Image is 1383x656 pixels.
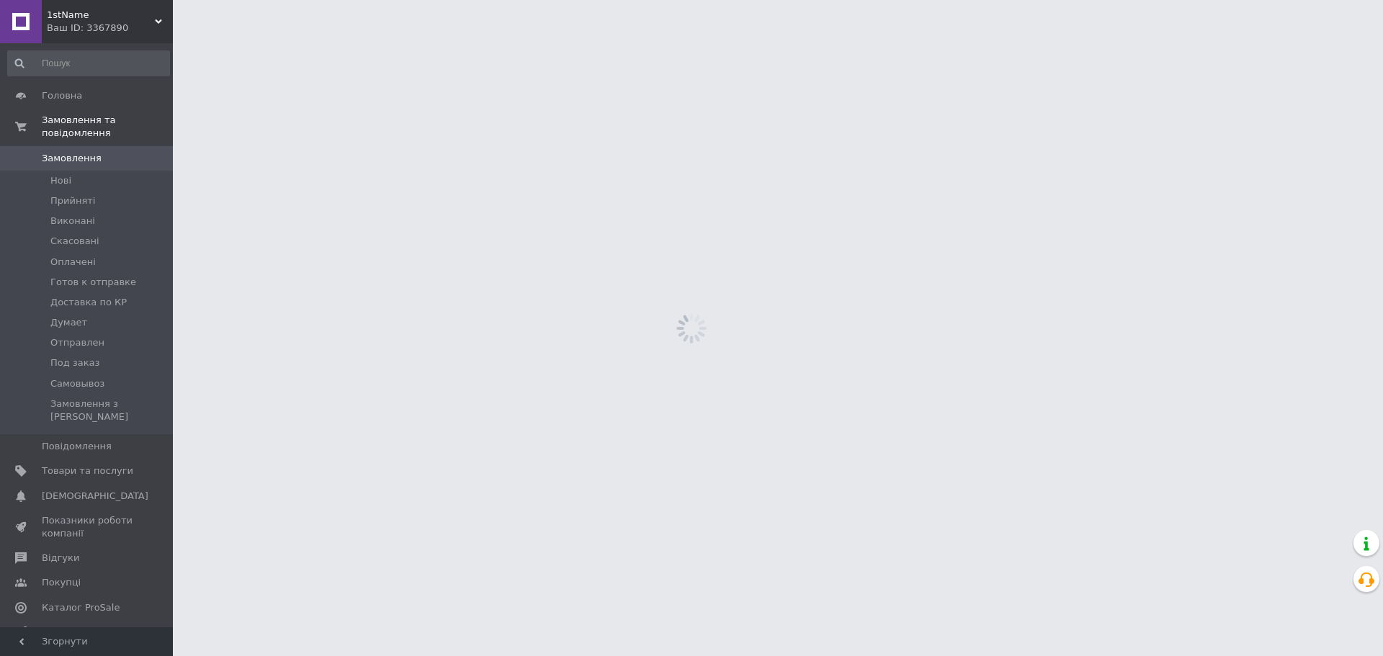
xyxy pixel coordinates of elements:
span: Виконані [50,215,95,228]
span: Аналітика [42,626,91,639]
span: Повідомлення [42,440,112,453]
span: Думает [50,316,87,329]
span: Самовывоз [50,377,104,390]
span: [DEMOGRAPHIC_DATA] [42,490,148,503]
span: Показники роботи компанії [42,514,133,540]
span: Каталог ProSale [42,601,120,614]
span: Відгуки [42,552,79,565]
span: Покупці [42,576,81,589]
span: Скасовані [50,235,99,248]
span: Товари та послуги [42,464,133,477]
span: Доставка по КР [50,296,127,309]
input: Пошук [7,50,170,76]
span: 1stName [47,9,155,22]
span: Головна [42,89,82,102]
span: Замовлення та повідомлення [42,114,173,140]
span: Замовлення з [PERSON_NAME] [50,397,169,423]
span: Оплачені [50,256,96,269]
span: Нові [50,174,71,187]
span: Готов к отправке [50,276,136,289]
span: Замовлення [42,152,102,165]
span: Прийняті [50,194,95,207]
div: Ваш ID: 3367890 [47,22,173,35]
span: Отправлен [50,336,104,349]
span: Под заказ [50,356,99,369]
